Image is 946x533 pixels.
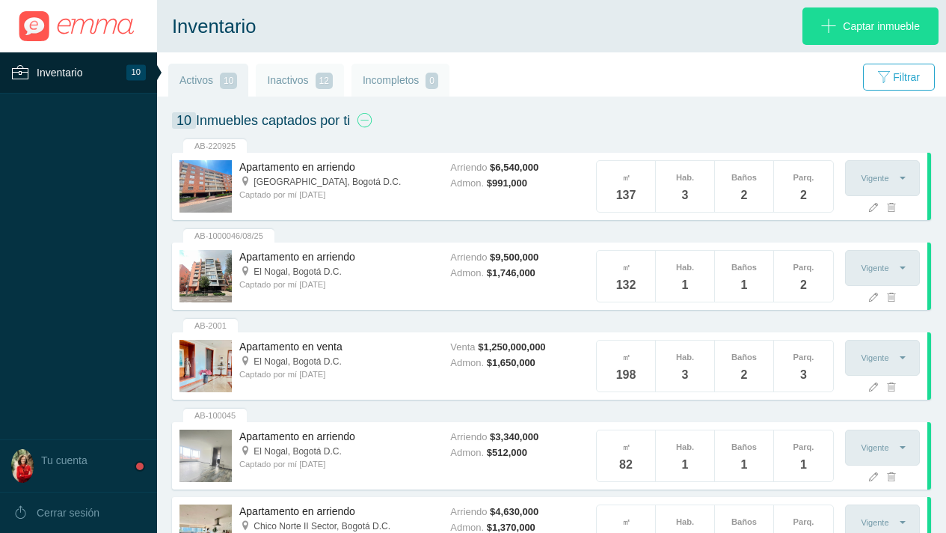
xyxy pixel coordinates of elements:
[179,74,213,86] span: Activos
[715,438,773,456] span: Baños
[843,7,920,45] span: Captar inmueble
[774,366,833,384] span: 3
[183,139,247,153] div: AB-220925
[450,252,487,263] span: Arriendo
[363,74,419,86] span: Incompletos
[597,456,655,474] span: 82
[845,430,920,466] button: Vigente
[774,348,833,366] span: Parq.
[490,252,538,263] span: $9,500,000
[715,513,773,531] span: Baños
[450,522,484,533] span: Admon.
[863,64,935,91] a: Filtrar
[256,64,344,97] a: Inactivos 12
[487,447,527,458] span: $512,000
[183,319,238,332] div: AB-2001
[656,456,714,474] span: 1
[845,340,920,376] button: Vigente
[861,174,888,183] span: Vigente
[597,276,655,294] span: 132
[597,168,655,186] span: ㎡
[292,266,341,277] span: Bogotá D.C.
[254,521,339,532] span: Chico Norte II Sector,
[239,505,435,520] h4: Apartamento en arriendo
[450,357,484,368] span: Admon.
[656,438,714,456] span: Hab.
[490,431,538,442] span: $3,340,000
[254,446,290,457] span: El Nogal,
[774,186,833,204] span: 2
[450,447,484,458] span: Admon.
[715,168,773,186] span: Baños
[254,266,290,277] span: El Nogal,
[220,73,237,89] span: 10
[487,267,535,278] span: $1,746,000
[450,162,487,173] span: Arriendo
[715,348,773,366] span: Baños
[861,353,888,362] span: Vigente
[893,71,920,83] span: Filtrar
[239,250,435,265] h4: Apartamento en arriendo
[450,341,475,353] span: Venta
[597,348,655,366] span: ㎡
[774,513,833,531] span: Parq.
[774,456,833,474] span: 1
[774,168,833,186] span: Parq.
[450,267,484,278] span: Admon.
[715,366,773,384] span: 2
[450,431,487,442] span: Arriendo
[239,340,435,355] h4: Apartamento en venta
[426,73,438,89] span: 0
[802,7,939,45] a: Captar inmueble
[861,518,888,527] span: Vigente
[183,229,274,243] div: AB-1000046/08/25
[597,366,655,384] span: 198
[487,357,535,368] span: $1,650,000
[861,264,888,272] span: Vigente
[342,521,390,532] span: Bogotá D.C.
[656,366,714,384] span: 3
[478,341,545,353] span: $1,250,000,000
[774,258,833,276] span: Parq.
[774,276,833,294] span: 2
[597,186,655,204] span: 137
[254,177,349,187] span: [GEOGRAPHIC_DATA],
[487,522,535,533] span: $1,370,000
[239,190,325,199] span: Captado por mí [DATE]
[239,160,435,175] h4: Apartamento en arriendo
[450,177,484,189] span: Admon.
[239,280,325,289] span: Captado por mí [DATE]
[292,446,341,457] span: Bogotá D.C.
[656,348,714,366] span: Hab.
[292,356,341,367] span: Bogotá D.C.
[656,258,714,276] span: Hab.
[656,168,714,186] span: Hab.
[656,276,714,294] span: 1
[172,112,196,129] span: 10
[861,443,888,452] span: Vigente
[351,64,449,97] a: Incompletos 0
[656,186,714,204] span: 3
[172,113,350,128] span: Inmuebles captados por ti
[656,513,714,531] span: Hab.
[267,74,308,86] span: Inactivos
[715,456,773,474] span: 1
[183,409,247,422] div: AB-100045
[254,356,290,367] span: El Nogal,
[168,64,248,97] a: Activos 10
[597,258,655,276] span: ㎡
[845,250,920,286] button: Vigente
[352,177,401,187] span: Bogotá D.C.
[774,438,833,456] span: Parq.
[597,513,655,531] span: ㎡
[316,73,333,89] span: 12
[597,438,655,456] span: ㎡
[239,370,325,379] span: Captado por mí [DATE]
[487,177,527,189] span: $991,000
[845,160,920,196] button: Vigente
[239,460,325,469] span: Captado por mí [DATE]
[715,276,773,294] span: 1
[490,162,538,173] span: $6,540,000
[490,506,538,517] span: $4,630,000
[239,430,435,445] h4: Apartamento en arriendo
